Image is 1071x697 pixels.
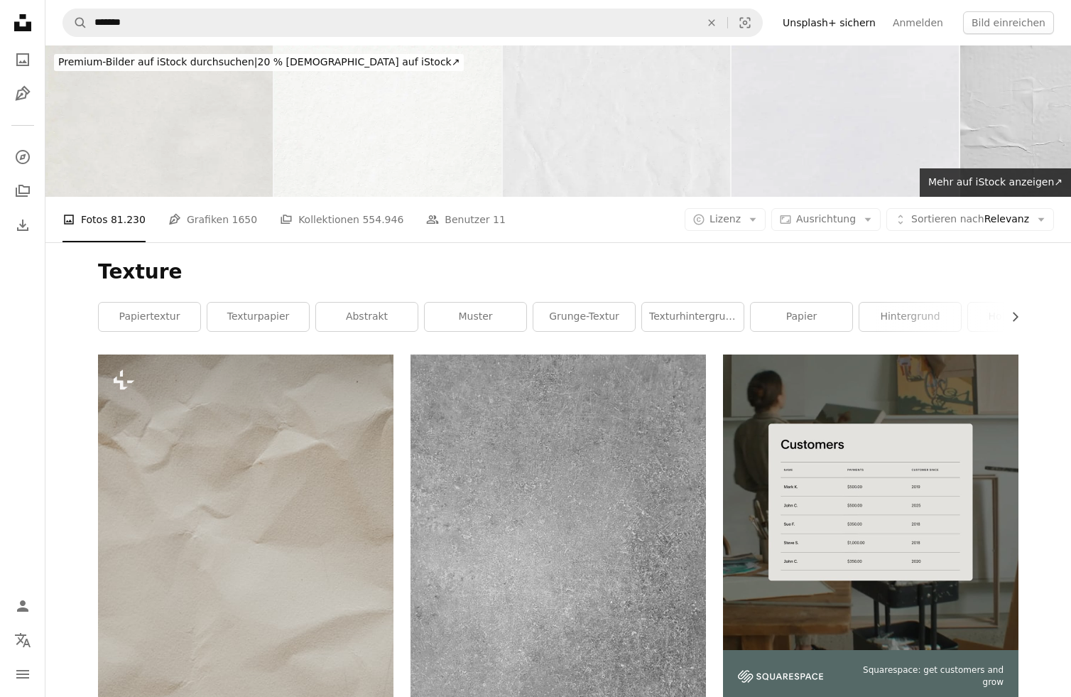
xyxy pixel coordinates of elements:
[58,56,258,67] span: Premium-Bilder auf iStock durchsuchen |
[98,259,1018,285] h1: Texture
[751,303,852,331] a: Papier
[886,208,1054,231] button: Sortieren nachRelevanz
[968,303,1070,331] a: Holzstruktur
[232,212,257,227] span: 1650
[98,570,393,583] a: ein Handy, das auf einem Blatt Papier liegt
[685,208,766,231] button: Lizenz
[774,11,884,34] a: Unsplash+ sichern
[642,303,744,331] a: Texturhintergrund
[911,213,984,225] span: Sortieren nach
[63,9,87,36] button: Unsplash suchen
[62,9,763,37] form: Finden Sie Bildmaterial auf der ganzen Webseite
[54,54,464,71] div: 20 % [DEMOGRAPHIC_DATA] auf iStock ↗
[928,176,1062,188] span: Mehr auf iStock anzeigen ↗
[796,213,856,225] span: Ausrichtung
[362,212,403,227] span: 554.946
[503,45,730,197] img: Closeup of white crumpled paper for texture background
[9,211,37,239] a: Bisherige Downloads
[9,592,37,620] a: Anmelden / Registrieren
[9,626,37,654] button: Sprache
[859,303,961,331] a: Hintergrund
[280,197,403,242] a: Kollektionen 554.946
[493,212,506,227] span: 11
[316,303,418,331] a: abstrakt
[45,45,273,197] img: Weißer Hintergrund für die Textur von Papier
[911,212,1029,227] span: Relevanz
[9,177,37,205] a: Kollektionen
[963,11,1054,34] button: Bild einreichen
[723,355,1018,650] img: file-1747939376688-baf9a4a454ffimage
[710,213,741,225] span: Lizenz
[771,208,881,231] button: Ausrichtung
[425,303,526,331] a: Muster
[884,11,952,34] a: Anmelden
[728,9,762,36] button: Visuelle Suche
[411,545,706,558] a: Ein Schwarz-Weiß-Foto einer Betonwand
[1002,303,1018,331] button: Liste nach rechts verschieben
[274,45,501,197] img: weißer Papierhintergrund, faserige Kartontextur für Scrapbooking
[840,664,1004,688] span: Squarespace: get customers and grow
[426,197,505,242] a: Benutzer 11
[732,45,959,197] img: Paper texture.
[45,45,472,80] a: Premium-Bilder auf iStock durchsuchen|20 % [DEMOGRAPHIC_DATA] auf iStock↗
[696,9,727,36] button: Löschen
[9,45,37,74] a: Fotos
[207,303,309,331] a: Texturpapier
[9,143,37,171] a: Entdecken
[9,80,37,108] a: Grafiken
[738,670,823,683] img: file-1747939142011-51e5cc87e3c9
[168,197,257,242] a: Grafiken 1650
[99,303,200,331] a: Papiertextur
[920,168,1071,197] a: Mehr auf iStock anzeigen↗
[9,660,37,688] button: Menü
[533,303,635,331] a: Grunge-Textur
